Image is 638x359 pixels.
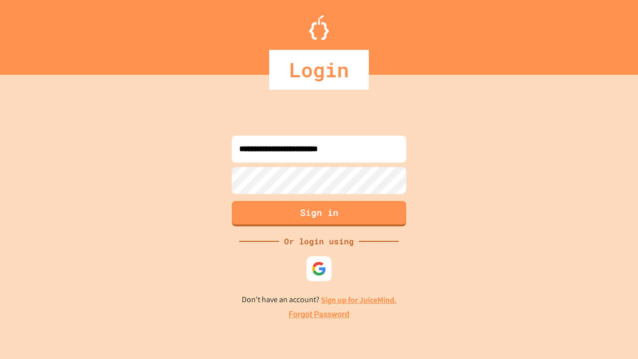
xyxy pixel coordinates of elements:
iframe: chat widget [555,276,628,318]
a: Sign up for JuiceMind. [321,295,397,305]
button: Sign in [232,201,406,226]
iframe: chat widget [596,319,628,349]
img: Logo.svg [309,15,329,40]
a: Forgot Password [289,309,349,321]
p: Don't have an account? [242,294,397,306]
img: google-icon.svg [312,261,326,276]
div: Login [269,50,369,90]
div: Or login using [279,235,359,247]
